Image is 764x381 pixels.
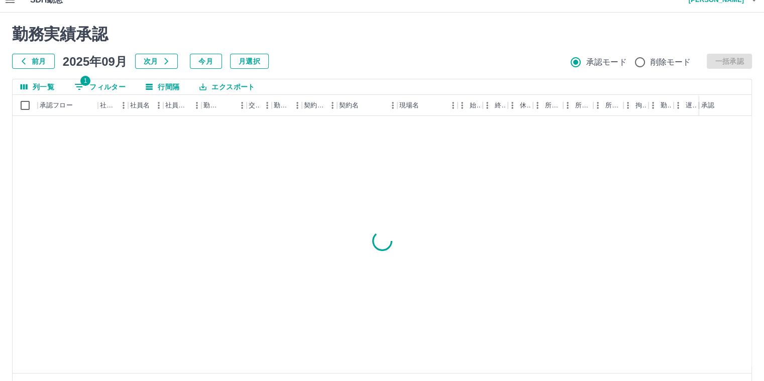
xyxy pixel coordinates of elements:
[495,95,506,116] div: 終業
[272,95,302,116] div: 勤務区分
[385,98,400,113] button: メニュー
[221,98,235,112] button: ソート
[290,98,305,113] button: メニュー
[533,95,563,116] div: 所定開始
[130,95,150,116] div: 社員名
[40,95,73,116] div: 承認フロー
[163,95,201,116] div: 社員区分
[563,95,593,116] div: 所定終業
[508,95,533,116] div: 休憩
[575,95,591,116] div: 所定終業
[138,79,187,94] button: 行間隔
[686,95,697,116] div: 遅刻等
[397,95,458,116] div: 現場名
[98,95,128,116] div: 社員番号
[337,95,397,116] div: 契約名
[545,95,561,116] div: 所定開始
[458,95,483,116] div: 始業
[520,95,531,116] div: 休憩
[701,95,714,116] div: 承認
[648,95,674,116] div: 勤務
[12,25,752,44] h2: 勤務実績承認
[274,95,290,116] div: 勤務区分
[191,79,263,94] button: エクスポート
[12,54,55,69] button: 前月
[38,95,98,116] div: 承認フロー
[230,54,269,69] button: 月選択
[189,98,204,113] button: メニュー
[399,95,419,116] div: 現場名
[674,95,699,116] div: 遅刻等
[203,95,221,116] div: 勤務日
[650,56,691,68] span: 削除モード
[699,95,751,116] div: 承認
[247,95,272,116] div: 交通費
[235,98,250,113] button: メニュー
[128,95,163,116] div: 社員名
[446,98,461,113] button: メニュー
[623,95,648,116] div: 拘束
[325,98,340,113] button: メニュー
[593,95,623,116] div: 所定休憩
[201,95,247,116] div: 勤務日
[304,95,325,116] div: 契約コード
[135,54,178,69] button: 次月
[249,95,260,116] div: 交通費
[100,95,116,116] div: 社員番号
[116,98,131,113] button: メニュー
[470,95,481,116] div: 始業
[190,54,222,69] button: 今月
[586,56,627,68] span: 承認モード
[66,79,134,94] button: フィルター表示
[80,76,90,86] span: 1
[661,95,672,116] div: 勤務
[339,95,359,116] div: 契約名
[302,95,337,116] div: 契約コード
[635,95,646,116] div: 拘束
[605,95,621,116] div: 所定休憩
[260,98,275,113] button: メニュー
[165,95,189,116] div: 社員区分
[63,54,127,69] h5: 2025年09月
[483,95,508,116] div: 終業
[13,79,62,94] button: 列選択
[151,98,166,113] button: メニュー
